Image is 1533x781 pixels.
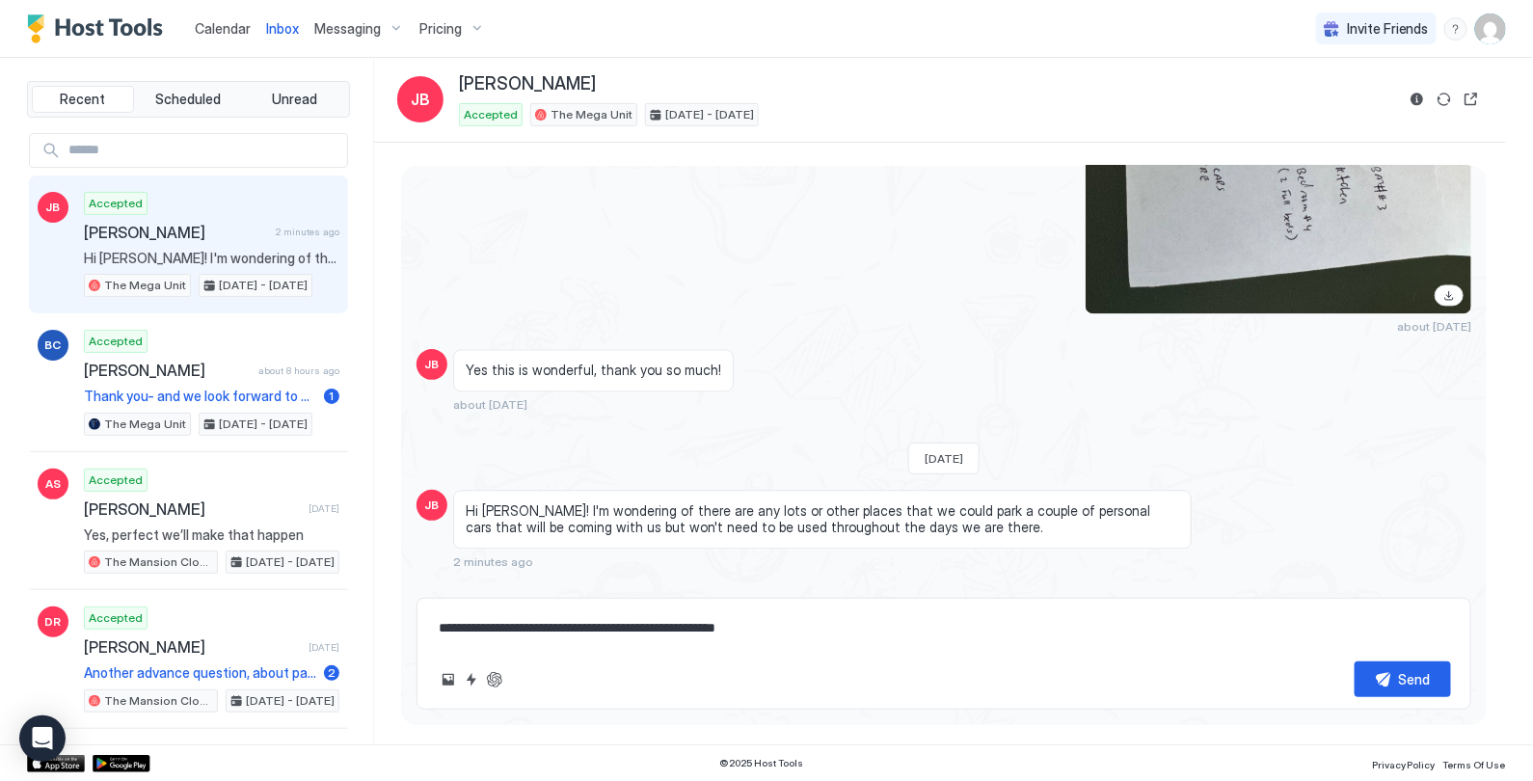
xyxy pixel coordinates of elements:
[328,665,336,680] span: 2
[551,106,632,123] span: The Mega Unit
[1460,88,1483,111] button: Open reservation
[459,73,596,95] span: [PERSON_NAME]
[84,223,268,242] span: [PERSON_NAME]
[46,199,61,216] span: JB
[309,641,339,654] span: [DATE]
[27,81,350,118] div: tab-group
[89,471,143,489] span: Accepted
[411,88,430,111] span: JB
[104,553,213,571] span: The Mansion Close to the City
[1347,20,1429,38] span: Invite Friends
[272,91,317,108] span: Unread
[453,554,533,569] span: 2 minutes ago
[89,195,143,212] span: Accepted
[483,668,506,691] button: ChatGPT Auto Reply
[138,86,240,113] button: Scheduled
[419,20,462,38] span: Pricing
[309,502,339,515] span: [DATE]
[156,91,222,108] span: Scheduled
[219,277,308,294] span: [DATE] - [DATE]
[104,277,186,294] span: The Mega Unit
[258,364,339,377] span: about 8 hours ago
[104,692,213,710] span: The Mansion Close to the City
[314,20,381,38] span: Messaging
[276,226,339,238] span: 2 minutes ago
[45,475,61,493] span: AS
[266,20,299,37] span: Inbox
[665,106,754,123] span: [DATE] - [DATE]
[1435,284,1464,306] a: Download
[1443,759,1506,770] span: Terms Of Use
[84,637,301,657] span: [PERSON_NAME]
[195,20,251,37] span: Calendar
[425,356,440,373] span: JB
[84,499,301,519] span: [PERSON_NAME]
[84,250,339,267] span: Hi [PERSON_NAME]! I'm wondering of there are any lots or other places that we could park a couple...
[89,609,143,627] span: Accepted
[1399,669,1431,689] div: Send
[27,755,85,772] a: App Store
[719,757,803,769] span: © 2025 Host Tools
[464,106,518,123] span: Accepted
[1355,661,1451,697] button: Send
[466,502,1179,536] span: Hi [PERSON_NAME]! I'm wondering of there are any lots or other places that we could park a couple...
[460,668,483,691] button: Quick reply
[84,664,316,682] span: Another advance question, about parking. We have a minivan with a luggage roof rack, bringing the...
[1397,319,1471,334] span: about [DATE]
[27,14,172,43] a: Host Tools Logo
[925,451,963,466] span: [DATE]
[1372,759,1436,770] span: Privacy Policy
[1433,88,1456,111] button: Sync reservation
[93,755,150,772] a: Google Play Store
[243,86,345,113] button: Unread
[45,337,62,354] span: BC
[246,692,335,710] span: [DATE] - [DATE]
[1444,17,1467,40] div: menu
[1475,13,1506,44] div: User profile
[1406,88,1429,111] button: Reservation information
[425,497,440,514] span: JB
[104,416,186,433] span: The Mega Unit
[246,553,335,571] span: [DATE] - [DATE]
[1372,753,1436,773] a: Privacy Policy
[195,18,251,39] a: Calendar
[330,389,335,403] span: 1
[89,333,143,350] span: Accepted
[45,613,62,631] span: DR
[453,397,527,412] span: about [DATE]
[1443,753,1506,773] a: Terms Of Use
[437,668,460,691] button: Upload image
[219,416,308,433] span: [DATE] - [DATE]
[84,526,339,544] span: Yes, perfect we’ll make that happen
[466,362,721,379] span: Yes this is wonderful, thank you so much!
[84,388,316,405] span: Thank you- and we look forward to our stay
[266,18,299,39] a: Inbox
[61,134,347,167] input: Input Field
[84,361,251,380] span: [PERSON_NAME]
[19,715,66,762] div: Open Intercom Messenger
[60,91,105,108] span: Recent
[32,86,134,113] button: Recent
